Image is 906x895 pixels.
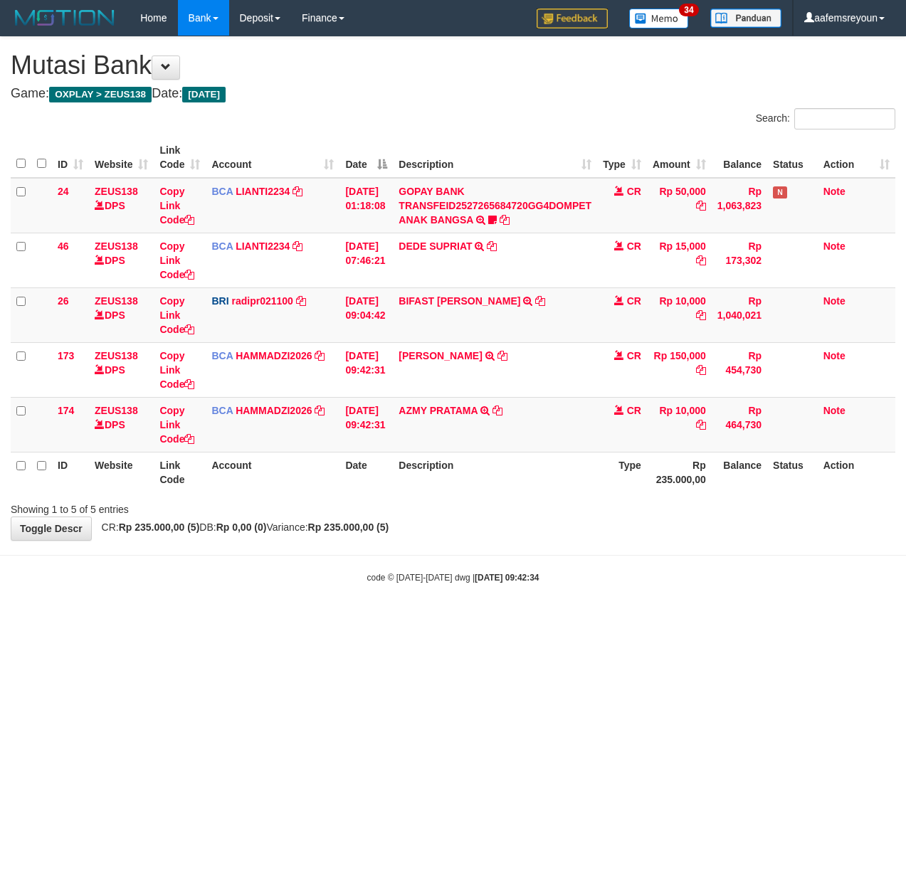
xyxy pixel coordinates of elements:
td: Rp 454,730 [712,342,767,397]
th: Status [767,452,818,492]
td: [DATE] 09:42:31 [339,397,393,452]
td: Rp 1,040,021 [712,287,767,342]
a: AZMY PRATAMA [399,405,478,416]
td: Rp 10,000 [647,397,712,452]
a: Copy MUHAMAD SAHRI to clipboard [497,350,507,361]
th: Account: activate to sort column ascending [206,137,339,178]
strong: Rp 0,00 (0) [216,521,267,533]
th: Rp 235.000,00 [647,452,712,492]
th: Description [393,452,597,492]
label: Search: [756,108,895,129]
span: 46 [58,240,69,252]
span: 173 [58,350,74,361]
a: Copy LIANTI2234 to clipboard [293,186,302,197]
td: DPS [89,287,154,342]
td: DPS [89,397,154,452]
td: Rp 150,000 [647,342,712,397]
th: Type: activate to sort column ascending [597,137,647,178]
img: panduan.png [710,9,781,28]
a: Copy HAMMADZI2026 to clipboard [315,405,325,416]
span: 26 [58,295,69,307]
th: Website: activate to sort column ascending [89,137,154,178]
span: CR [627,186,641,197]
th: Amount: activate to sort column ascending [647,137,712,178]
a: GOPAY BANK TRANSFEID2527265684720GG4DOMPET ANAK BANGSA [399,186,591,226]
th: ID: activate to sort column ascending [52,137,89,178]
div: Showing 1 to 5 of 5 entries [11,497,367,517]
td: DPS [89,178,154,233]
td: Rp 173,302 [712,233,767,287]
td: Rp 50,000 [647,178,712,233]
a: Copy Rp 15,000 to clipboard [696,255,706,266]
a: Copy Rp 150,000 to clipboard [696,364,706,376]
a: radipr021100 [231,295,293,307]
a: Copy Link Code [159,405,194,445]
td: [DATE] 09:04:42 [339,287,393,342]
td: Rp 1,063,823 [712,178,767,233]
img: Feedback.jpg [537,9,608,28]
a: ZEUS138 [95,405,138,416]
td: Rp 10,000 [647,287,712,342]
a: DEDE SUPRIAT [399,240,472,252]
a: BIFAST [PERSON_NAME] [399,295,520,307]
strong: Rp 235.000,00 (5) [119,521,200,533]
th: Description: activate to sort column ascending [393,137,597,178]
span: CR: DB: Variance: [95,521,389,533]
th: Link Code: activate to sort column ascending [154,137,206,178]
a: Copy DEDE SUPRIAT to clipboard [487,240,497,252]
a: Copy Rp 50,000 to clipboard [696,200,706,211]
a: Note [823,240,846,252]
a: ZEUS138 [95,350,138,361]
a: ZEUS138 [95,186,138,197]
span: Has Note [773,186,787,198]
span: BCA [211,350,233,361]
td: [DATE] 09:42:31 [339,342,393,397]
a: Toggle Descr [11,517,92,541]
th: Status [767,137,818,178]
th: Balance [712,137,767,178]
a: Copy Rp 10,000 to clipboard [696,309,706,321]
small: code © [DATE]-[DATE] dwg | [367,573,539,583]
a: Copy LIANTI2234 to clipboard [293,240,302,252]
span: CR [627,350,641,361]
span: BCA [211,240,233,252]
th: Type [597,452,647,492]
a: [PERSON_NAME] [399,350,482,361]
a: Copy radipr021100 to clipboard [296,295,306,307]
img: MOTION_logo.png [11,7,119,28]
th: ID [52,452,89,492]
span: BRI [211,295,228,307]
span: 174 [58,405,74,416]
th: Account [206,452,339,492]
a: Note [823,350,846,361]
a: Copy Link Code [159,350,194,390]
a: Note [823,295,846,307]
th: Action [818,452,895,492]
a: Copy Link Code [159,295,194,335]
td: DPS [89,233,154,287]
a: ZEUS138 [95,240,138,252]
strong: [DATE] 09:42:34 [475,573,539,583]
a: Copy HAMMADZI2026 to clipboard [315,350,325,361]
th: Link Code [154,452,206,492]
span: BCA [211,405,233,416]
span: BCA [211,186,233,197]
a: LIANTI2234 [236,186,290,197]
td: [DATE] 07:46:21 [339,233,393,287]
a: Note [823,405,846,416]
h1: Mutasi Bank [11,51,895,80]
img: Button%20Memo.svg [629,9,689,28]
a: LIANTI2234 [236,240,290,252]
h4: Game: Date: [11,87,895,101]
a: HAMMADZI2026 [236,350,312,361]
span: 24 [58,186,69,197]
span: CR [627,405,641,416]
input: Search: [794,108,895,129]
th: Date: activate to sort column descending [339,137,393,178]
td: DPS [89,342,154,397]
a: Copy BIFAST ERIKA S PAUN to clipboard [535,295,545,307]
td: [DATE] 01:18:08 [339,178,393,233]
span: CR [627,295,641,307]
td: Rp 464,730 [712,397,767,452]
a: Copy Rp 10,000 to clipboard [696,419,706,430]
